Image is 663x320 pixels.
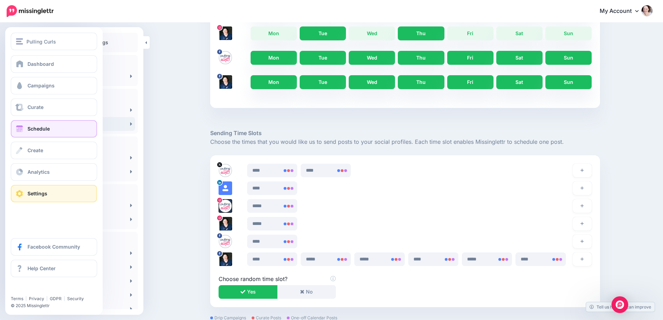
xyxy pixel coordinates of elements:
li: © 2025 Missinglettr [11,302,101,309]
a: Wed [349,51,395,65]
a: Thu [398,51,444,65]
span: Pulling Curls [26,38,56,46]
a: Security [67,296,84,301]
a: Thu [398,26,444,40]
img: Missinglettr [7,5,54,17]
a: Mon [251,51,297,65]
a: My Account [593,3,653,20]
img: Q47ZFdV9-23892.jpg [219,164,232,177]
span: Schedule [27,126,50,132]
span: Settings [27,190,47,196]
a: Tell us how we can improve [586,302,655,312]
a: Fri [447,75,494,89]
a: Tue [300,51,346,65]
div: Open Intercom Messenger [611,296,628,313]
a: Sat [496,51,543,65]
img: user_default_image.png [219,181,232,195]
a: Sun [545,75,592,89]
a: Sun [545,51,592,65]
a: Schedule [11,120,97,138]
img: menu.png [16,38,23,45]
a: Wed [349,75,395,89]
button: Pulling Curls [11,33,97,50]
img: 117675426_2401644286800900_3570104518066085037_n-bsa102293.jpg [219,217,232,231]
a: Mon [251,26,297,40]
button: Yes [219,285,277,299]
a: Sun [545,26,592,40]
span: Dashboard [27,61,54,67]
a: Fri [447,26,494,40]
a: Privacy [29,296,44,301]
iframe: Twitter Follow Button [11,286,64,293]
span: Help Center [27,265,56,271]
a: Tue [300,26,346,40]
img: 293356615_413924647436347_5319703766953307182_n-bsa103635.jpg [219,75,232,89]
span: | [25,296,27,301]
img: 171614132_153822223321940_582953623993691943_n-bsa102292.jpg [219,199,232,213]
a: Dashboard [11,55,97,73]
a: Fri [447,51,494,65]
label: Choose random time slot? [219,275,336,283]
button: No [277,285,336,299]
a: Sat [496,26,543,40]
span: Facebook Community [27,244,80,250]
img: 294267531_452028763599495_8356150534574631664_n-bsa103634.png [219,235,232,248]
p: Choose the times that you would like us to send posts to your social profiles. Each time slot ena... [210,138,600,147]
h5: Sending Time Slots [210,129,600,138]
a: Campaigns [11,77,97,94]
span: | [64,296,65,301]
a: Wed [349,26,395,40]
a: Help Center [11,260,97,277]
span: Curate Posts [256,316,281,320]
a: Analytics [11,163,97,181]
span: Analytics [27,169,50,175]
a: Mon [251,75,297,89]
a: Facebook Community [11,238,97,256]
a: Create [11,142,97,159]
a: Curate [11,99,97,116]
a: Tue [300,75,346,89]
a: Thu [398,75,444,89]
a: GDPR [50,296,62,301]
span: | [46,296,48,301]
span: Campaigns [27,83,55,88]
span: Curate [27,104,44,110]
span: Drip Campaigns [214,316,246,320]
a: Sat [496,75,543,89]
a: Settings [11,185,97,202]
span: One-off Calendar Posts [291,316,337,320]
a: Terms [11,296,23,301]
span: Create [27,147,43,153]
img: 117675426_2401644286800900_3570104518066085037_n-bsa102293.jpg [219,26,232,40]
img: 294267531_452028763599495_8356150534574631664_n-bsa103634.png [219,51,232,64]
img: 293356615_413924647436347_5319703766953307182_n-bsa103635.jpg [219,252,232,266]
